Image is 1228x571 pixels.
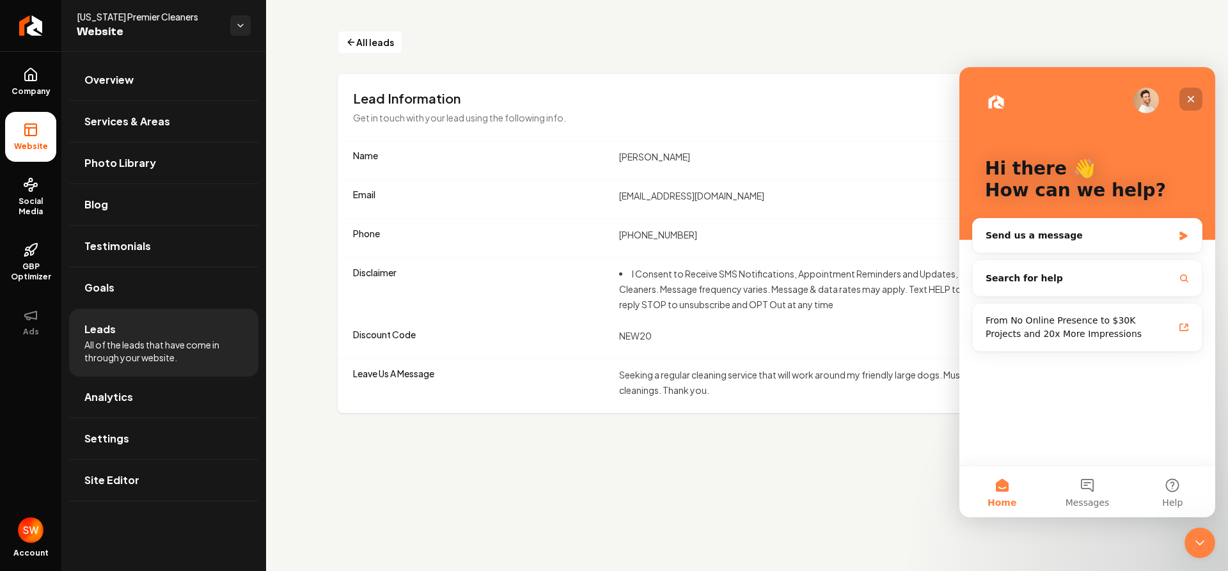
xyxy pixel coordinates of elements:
[69,460,258,501] a: Site Editor
[84,155,156,171] span: Photo Library
[18,517,43,543] img: Shane Waters
[619,266,1141,312] li: I Consent to Receive SMS Notifications, Appointment Reminders and Updates, and Alerts from [US_ST...
[353,227,609,250] dt: Phone
[959,67,1215,517] iframe: Intercom live chat
[69,59,258,100] a: Overview
[84,197,108,212] span: Blog
[84,280,114,295] span: Goals
[1185,528,1215,558] iframe: Intercom live chat
[353,90,1141,107] h3: Lead Information
[619,367,1141,405] dd: Seeking a regular cleaning service that will work around my friendly large dogs. Must be on time ...
[18,327,44,337] span: Ads
[6,86,56,97] span: Company
[356,36,394,49] span: All leads
[353,149,609,172] dt: Name
[353,328,609,351] dt: Discount Code
[69,226,258,267] a: Testimonials
[69,184,258,225] a: Blog
[69,267,258,308] a: Goals
[353,188,609,211] dt: Email
[5,167,56,227] a: Social Media
[13,548,49,558] span: Account
[84,72,134,88] span: Overview
[77,10,220,23] span: [US_STATE] Premier Cleaners
[5,262,56,282] span: GBP Optimizer
[619,188,1141,211] dd: [EMAIL_ADDRESS][DOMAIN_NAME]
[77,23,220,41] span: Website
[69,101,258,142] a: Services & Areas
[353,367,609,405] dt: Leave Us A Message
[84,239,151,254] span: Testimonials
[84,431,129,446] span: Settings
[69,418,258,459] a: Settings
[5,297,56,347] button: Ads
[5,57,56,107] a: Company
[619,328,1141,351] dd: NEW20
[619,227,1141,250] dd: [PHONE_NUMBER]
[84,338,243,364] span: All of the leads that have come in through your website.
[9,141,53,152] span: Website
[18,517,43,543] button: Open user button
[69,377,258,418] a: Analytics
[84,114,170,129] span: Services & Areas
[84,322,116,337] span: Leads
[84,473,139,488] span: Site Editor
[69,143,258,184] a: Photo Library
[353,266,609,312] dt: Disclaimer
[619,149,1141,172] dd: [PERSON_NAME]
[5,232,56,292] a: GBP Optimizer
[84,389,133,405] span: Analytics
[19,15,43,36] img: Rebolt Logo
[5,196,56,217] span: Social Media
[353,110,783,125] p: Get in touch with your lead using the following info.
[338,31,402,54] button: All leads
